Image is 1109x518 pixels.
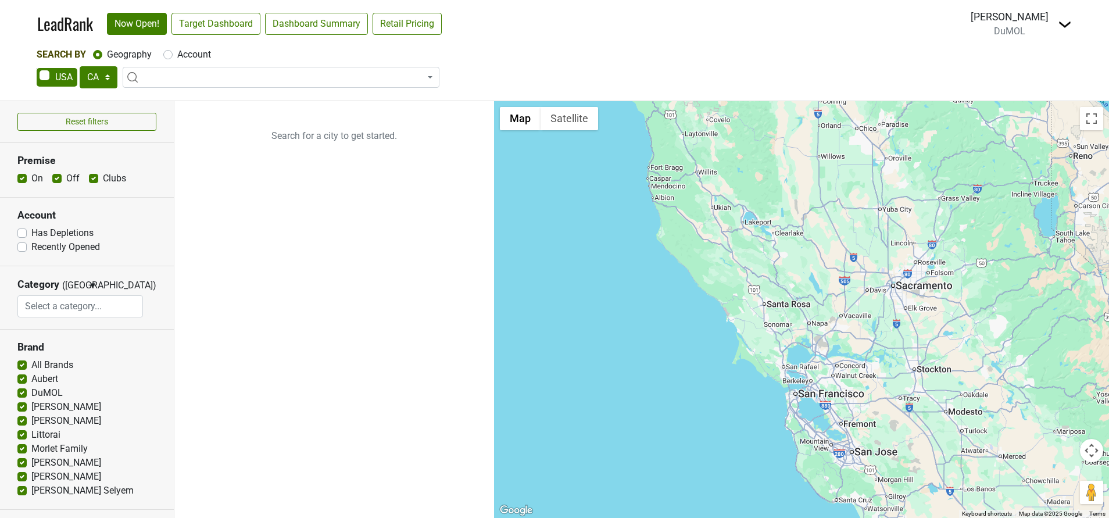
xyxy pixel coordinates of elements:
[62,278,85,295] span: ([GEOGRAPHIC_DATA])
[174,101,494,171] p: Search for a city to get started.
[31,400,101,414] label: [PERSON_NAME]
[66,172,80,185] label: Off
[1019,510,1082,517] span: Map data ©2025 Google
[971,9,1049,24] div: [PERSON_NAME]
[17,113,156,131] button: Reset filters
[373,13,442,35] a: Retail Pricing
[31,484,134,498] label: [PERSON_NAME] Selyem
[497,503,535,518] a: Open this area in Google Maps (opens a new window)
[1080,107,1103,130] button: Toggle fullscreen view
[107,13,167,35] a: Now Open!
[31,442,88,456] label: Morlet Family
[541,107,598,130] button: Show satellite imagery
[1089,510,1106,517] a: Terms (opens in new tab)
[31,386,63,400] label: DuMOL
[1080,481,1103,504] button: Drag Pegman onto the map to open Street View
[17,155,156,167] h3: Premise
[17,209,156,222] h3: Account
[31,414,101,428] label: [PERSON_NAME]
[103,172,126,185] label: Clubs
[500,107,541,130] button: Show street map
[37,49,86,60] span: Search By
[1080,439,1103,462] button: Map camera controls
[31,358,73,372] label: All Brands
[265,13,368,35] a: Dashboard Summary
[497,503,535,518] img: Google
[31,428,60,442] label: Littorai
[994,26,1025,37] span: DuMOL
[31,240,100,254] label: Recently Opened
[31,226,94,240] label: Has Depletions
[17,278,59,291] h3: Category
[1058,17,1072,31] img: Dropdown Menu
[171,13,260,35] a: Target Dashboard
[177,48,211,62] label: Account
[37,12,93,36] a: LeadRank
[107,48,152,62] label: Geography
[18,295,142,317] input: Select a category...
[88,280,97,291] span: ▼
[31,470,101,484] label: [PERSON_NAME]
[962,510,1012,518] button: Keyboard shortcuts
[31,172,43,185] label: On
[17,341,156,353] h3: Brand
[31,372,58,386] label: Aubert
[31,456,101,470] label: [PERSON_NAME]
